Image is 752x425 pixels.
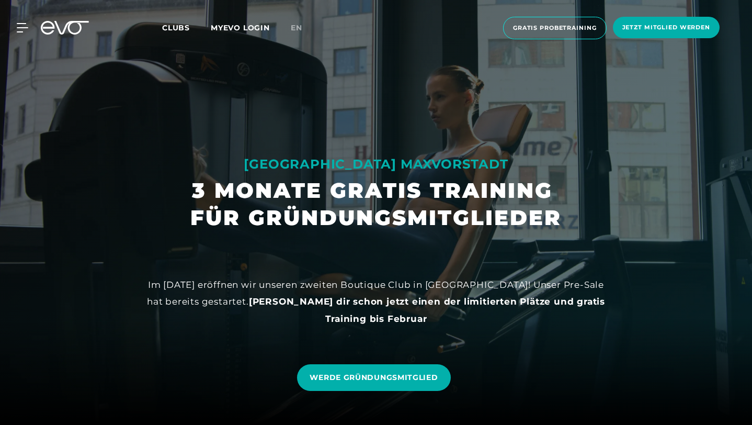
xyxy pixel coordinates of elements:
a: en [291,22,315,34]
a: Jetzt Mitglied werden [610,17,723,39]
a: Gratis Probetraining [500,17,610,39]
div: Im [DATE] eröffnen wir unseren zweiten Boutique Club in [GEOGRAPHIC_DATA]! Unser Pre-Sale hat ber... [141,276,611,327]
span: WERDE GRÜNDUNGSMITGLIED [310,372,438,383]
span: Jetzt Mitglied werden [622,23,710,32]
a: Clubs [162,23,211,32]
h1: 3 MONATE GRATIS TRAINING FÜR GRÜNDUNGSMITGLIEDER [190,177,562,231]
a: MYEVO LOGIN [211,23,270,32]
span: Gratis Probetraining [513,24,597,32]
span: en [291,23,302,32]
div: [GEOGRAPHIC_DATA] MAXVORSTADT [190,156,562,173]
span: Clubs [162,23,190,32]
a: WERDE GRÜNDUNGSMITGLIED [297,364,450,391]
strong: [PERSON_NAME] dir schon jetzt einen der limitierten Plätze und gratis Training bis Februar [249,296,605,323]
